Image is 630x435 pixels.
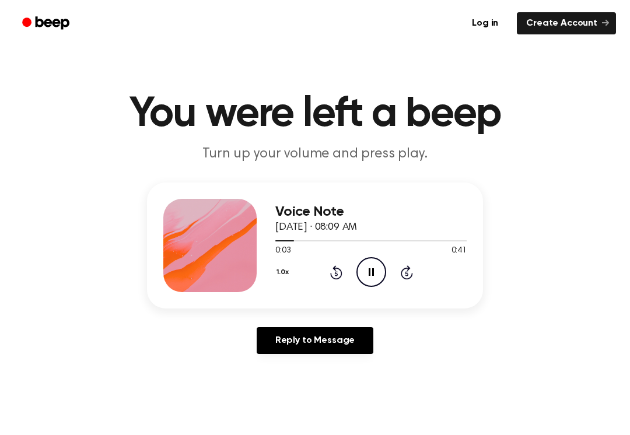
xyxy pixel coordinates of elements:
[275,222,357,233] span: [DATE] · 08:09 AM
[517,12,616,34] a: Create Account
[275,262,293,282] button: 1.0x
[452,245,467,257] span: 0:41
[275,245,290,257] span: 0:03
[460,10,510,37] a: Log in
[91,145,539,164] p: Turn up your volume and press play.
[275,204,467,220] h3: Voice Note
[257,327,373,354] a: Reply to Message
[16,93,614,135] h1: You were left a beep
[14,12,80,35] a: Beep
